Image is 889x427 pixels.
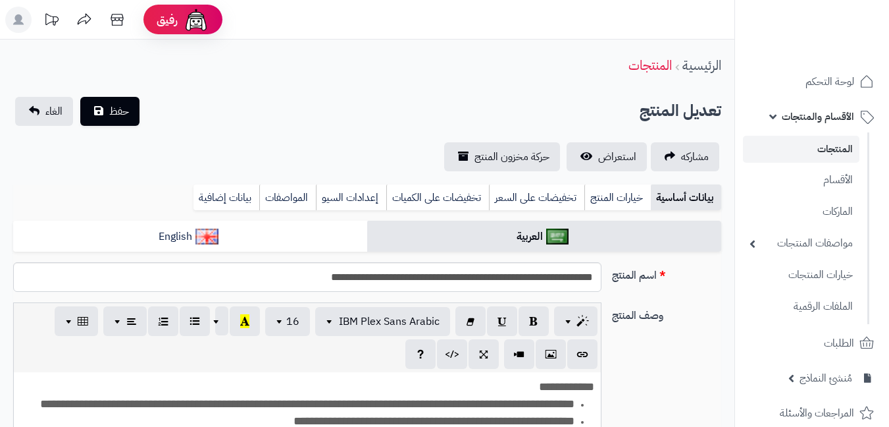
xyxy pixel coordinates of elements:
a: الرئيسية [682,55,721,75]
img: logo-2.png [800,30,876,58]
button: IBM Plex Sans Arabic [315,307,450,336]
span: المراجعات والأسئلة [780,404,854,422]
a: تخفيضات على السعر [489,185,584,211]
span: مشاركه [681,149,709,165]
a: تخفيضات على الكميات [386,185,489,211]
a: إعدادات السيو [316,185,386,211]
span: حفظ [109,103,129,119]
a: مواصفات المنتجات [743,229,859,258]
a: المنتجات [743,136,859,163]
span: رفيق [157,12,178,28]
span: مُنشئ النماذج [800,369,852,387]
img: العربية [546,229,569,244]
span: حركة مخزون المنتج [474,149,549,165]
a: خيارات المنتجات [743,261,859,289]
a: استعراض [567,142,647,171]
a: الملفات الرقمية [743,293,859,321]
a: العربية [367,221,721,253]
a: المنتجات [628,55,672,75]
span: الطلبات [824,334,854,353]
a: مشاركه [651,142,719,171]
span: 16 [286,314,299,329]
a: بيانات إضافية [193,185,259,211]
a: لوحة التحكم [743,66,881,98]
label: وصف المنتج [607,302,726,324]
span: لوحة التحكم [805,72,854,91]
h2: تعديل المنتج [640,98,721,125]
a: English [13,221,367,253]
img: ai-face.png [183,7,209,33]
span: الأقسام والمنتجات [782,107,854,126]
a: خيارات المنتج [584,185,651,211]
span: IBM Plex Sans Arabic [339,314,440,329]
button: 16 [265,307,310,336]
a: تحديثات المنصة [35,7,68,36]
a: الماركات [743,198,859,226]
span: استعراض [598,149,636,165]
a: المواصفات [259,185,316,211]
a: الأقسام [743,166,859,194]
a: الطلبات [743,327,881,359]
img: English [195,229,218,244]
span: الغاء [45,103,63,119]
label: اسم المنتج [607,262,726,283]
a: بيانات أساسية [651,185,721,211]
a: حركة مخزون المنتج [444,142,560,171]
a: الغاء [15,97,73,126]
button: حفظ [80,97,140,126]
